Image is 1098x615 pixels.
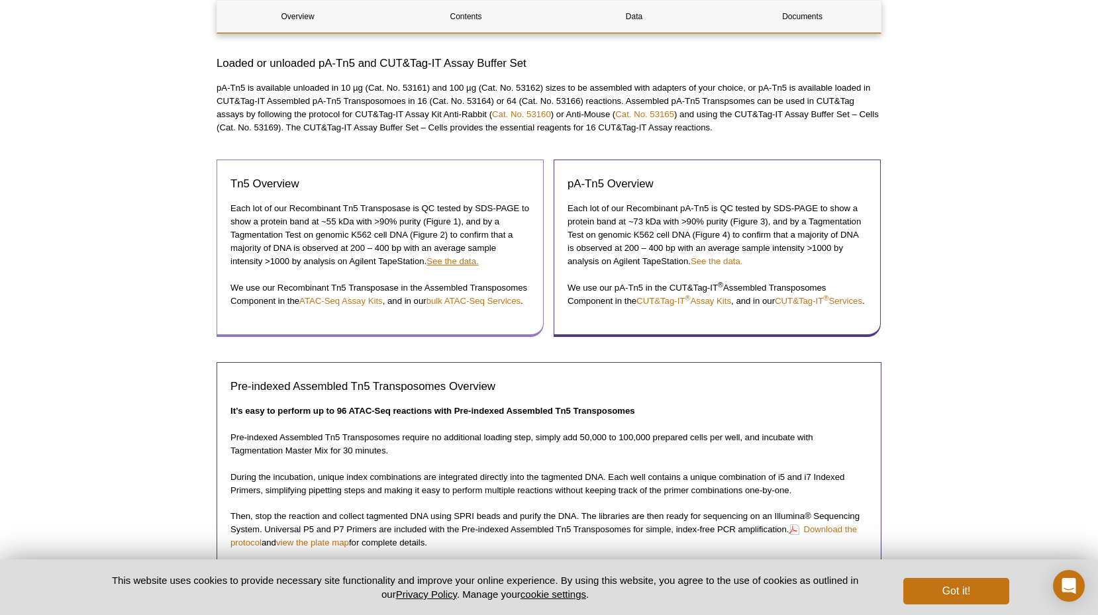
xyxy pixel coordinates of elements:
[89,573,881,601] p: This website uses cookies to provide necessary site functionality and improve your online experie...
[691,256,742,266] a: See the data.
[426,296,521,306] a: bulk ATAC-Seq Services
[217,81,881,134] p: pA-Tn5 is available unloaded in 10 µg (Cat. No. 53161) and 100 µg (Cat. No. 53162) sizes to be as...
[823,294,828,302] sup: ®
[230,281,530,308] p: We use our Recombinant Tn5 Transposase in the Assembled Transposomes Component in the , and in our .
[521,589,586,600] button: cookie settings
[775,296,862,306] a: CUT&Tag-IT®Services
[217,56,881,71] h3: Loaded or unloaded pA-Tn5 and CUT&Tag-IT Assay Buffer Set
[230,510,868,549] p: Then, stop the reaction and collect tagmented DNA using SPRI beads and purify the DNA. The librar...
[217,1,378,32] a: Overview
[230,431,868,457] p: Pre-indexed Assembled Tn5 Transposomes require no additional loading step, simply add 50,000 to 1...
[685,294,690,302] sup: ®
[230,523,857,549] a: Download the protocol
[568,176,867,192] h3: pA-Tn5 Overview
[568,281,867,308] p: We use our pA-Tn5 in the CUT&Tag-IT Assembled Transposomes Component in the , and in our .
[385,1,546,32] a: Contents
[276,538,349,547] a: view the plate map
[299,296,383,306] a: ATAC-Seq Assay Kits
[230,379,868,395] h3: Pre-indexed Assembled Tn5 Transposomes Overview
[230,471,868,497] p: During the incubation, unique index combinations are integrated directly into the tagmented DNA. ...
[568,202,867,268] p: Each lot of our Recombinant pA-Tn5 is QC tested by SDS-PAGE to show a protein band at ~73 kDa wit...
[230,202,530,268] p: Each lot of our Recombinant Tn5 Transposase is QC tested by SDS-PAGE to show a protein band at ~5...
[230,176,530,192] h3: Tn5 Overview
[615,109,674,119] a: Cat. No. 53165
[230,406,635,416] strong: It’s easy to perform up to 96 ATAC-Seq reactions with Pre-indexed Assembled Tn5 Transposomes
[492,109,551,119] a: Cat. No. 53160
[903,578,1009,604] button: Got it!
[554,1,715,32] a: Data
[396,589,457,600] a: Privacy Policy
[1053,570,1085,602] div: Open Intercom Messenger
[636,296,731,306] a: CUT&Tag-IT®Assay Kits
[722,1,883,32] a: Documents
[426,256,478,266] a: See the data.
[718,281,723,289] sup: ®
